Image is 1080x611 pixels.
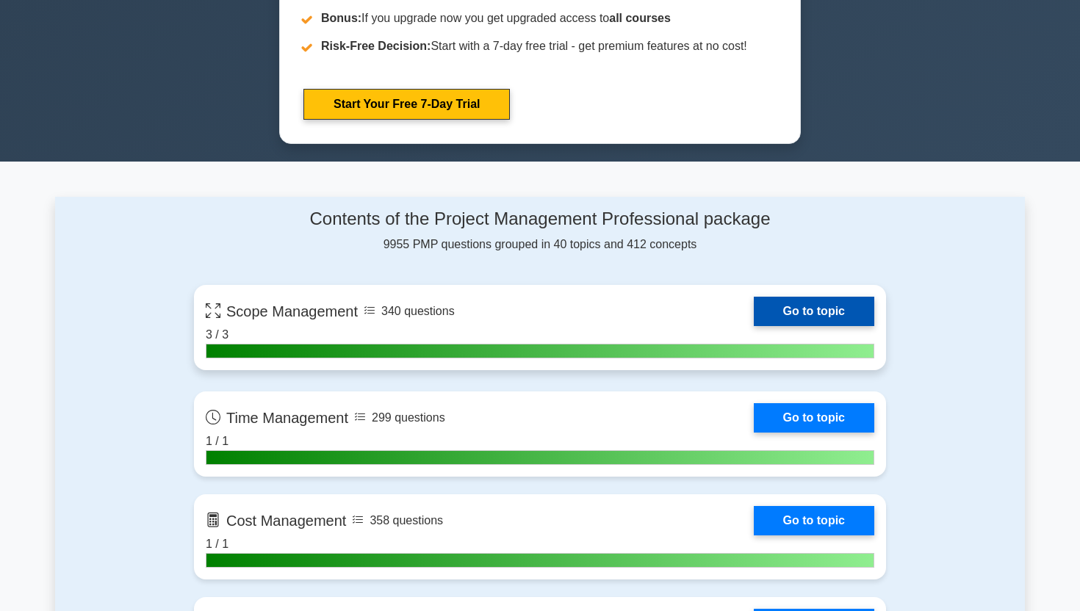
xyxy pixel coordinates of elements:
[754,403,874,433] a: Go to topic
[194,209,886,253] div: 9955 PMP questions grouped in 40 topics and 412 concepts
[754,506,874,535] a: Go to topic
[303,89,510,120] a: Start Your Free 7-Day Trial
[754,297,874,326] a: Go to topic
[194,209,886,230] h4: Contents of the Project Management Professional package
